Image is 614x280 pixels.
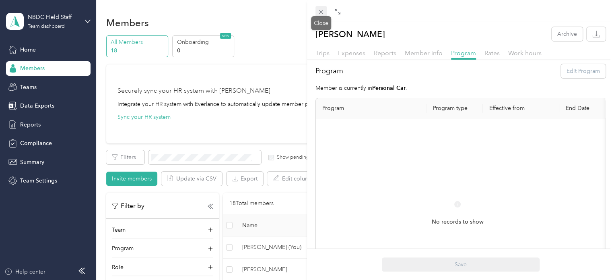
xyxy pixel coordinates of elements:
[315,84,606,92] p: Member is currently in .
[451,49,476,57] span: Program
[372,85,406,91] strong: Personal Car
[427,98,483,118] th: Program type
[338,49,365,57] span: Expenses
[405,49,443,57] span: Member info
[552,27,583,41] button: Archive
[374,49,396,57] span: Reports
[569,235,614,280] iframe: Everlance-gr Chat Button Frame
[508,49,542,57] span: Work hours
[483,98,559,118] th: Effective from
[311,16,331,30] div: Close
[316,98,427,118] th: Program
[315,27,385,41] p: [PERSON_NAME]
[315,66,343,77] h2: Program
[432,218,484,226] span: No records to show
[484,49,500,57] span: Rates
[315,49,330,57] span: Trips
